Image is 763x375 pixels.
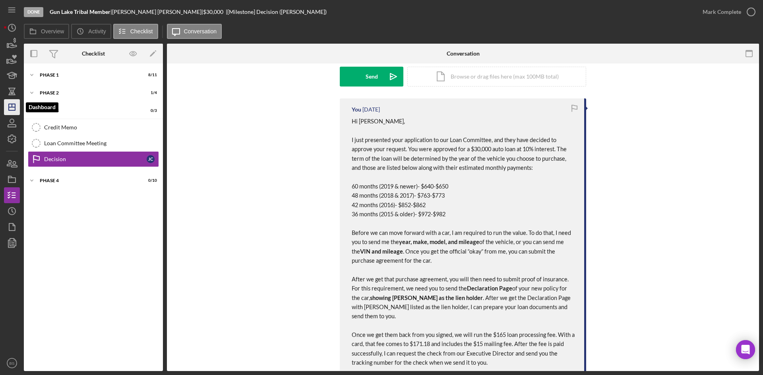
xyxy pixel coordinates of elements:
[130,28,153,35] label: Checklist
[736,340,755,359] div: Open Intercom Messenger
[352,285,568,301] span: of your new policy for the car,
[352,211,445,217] span: 36 months (2015 & older)- $972-$982
[352,331,576,366] span: Once we get them back from you signed, we will run the $165 loan processing fee. With a card, tha...
[10,361,15,365] text: BS
[370,294,483,301] span: showing [PERSON_NAME] as the lien holder
[40,73,137,77] div: Phase 1
[362,106,380,113] time: 2025-09-05 19:23
[352,248,556,264] span: . Once you get the official “okay” from me, you can submit the purchase agreement for the car.
[113,24,158,39] button: Checklist
[24,7,43,17] div: Done
[88,28,106,35] label: Activity
[352,294,572,320] span: . After we get the Declaration Page with [PERSON_NAME] listed as the lien holder, I can prepare y...
[447,50,480,57] div: Conversation
[44,124,159,131] div: Credit Memo
[340,67,403,87] button: Send
[352,229,572,245] span: Before we can move forward with a car, I am required to run the value. To do that, I need you to ...
[28,151,159,167] a: DecisionJC
[703,4,741,20] div: Mark Complete
[147,155,155,163] div: J C
[366,67,378,87] div: Send
[467,285,512,292] span: Declaration Page
[352,238,565,254] span: of the vehicle, or you can send me the
[50,9,112,15] div: |
[4,355,20,371] button: BS
[41,28,64,35] label: Overview
[695,4,759,20] button: Mark Complete
[143,73,157,77] div: 8 / 11
[44,156,147,162] div: Decision
[399,238,479,245] span: year, make, model, and mileage
[24,24,69,39] button: Overview
[40,90,137,95] div: Phase 2
[352,183,448,190] span: 60 months (2019 & newer)- $640-$650
[167,24,222,39] button: Conversation
[203,9,226,15] div: $30,000
[143,178,157,183] div: 0 / 10
[360,248,403,255] span: VIN and mileage
[71,24,111,39] button: Activity
[40,178,137,183] div: Phase 4
[143,90,157,95] div: 1 / 4
[82,50,105,57] div: Checklist
[184,28,217,35] label: Conversation
[40,108,137,113] div: Phase 3
[352,106,361,113] div: You
[352,137,568,171] span: I just presented your application to our Loan Committee, and they have decided to approve your re...
[28,119,159,135] a: Credit Memo
[352,202,426,208] span: 42 months (2016)- $852-$862
[28,135,159,151] a: Loan Committee Meeting
[352,118,405,125] span: Hi [PERSON_NAME],
[50,8,110,15] b: Gun Lake Tribal Member
[44,140,159,146] div: Loan Committee Meeting
[226,9,327,15] div: | [Milestone] Decision ([PERSON_NAME])
[352,276,570,292] span: After we get that purchase agreement, you will then need to submit proof of insurance. For this r...
[143,108,157,113] div: 0 / 3
[352,192,445,199] span: 48 months (2018 & 2017)- $763-$773
[112,9,203,15] div: [PERSON_NAME] [PERSON_NAME] |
